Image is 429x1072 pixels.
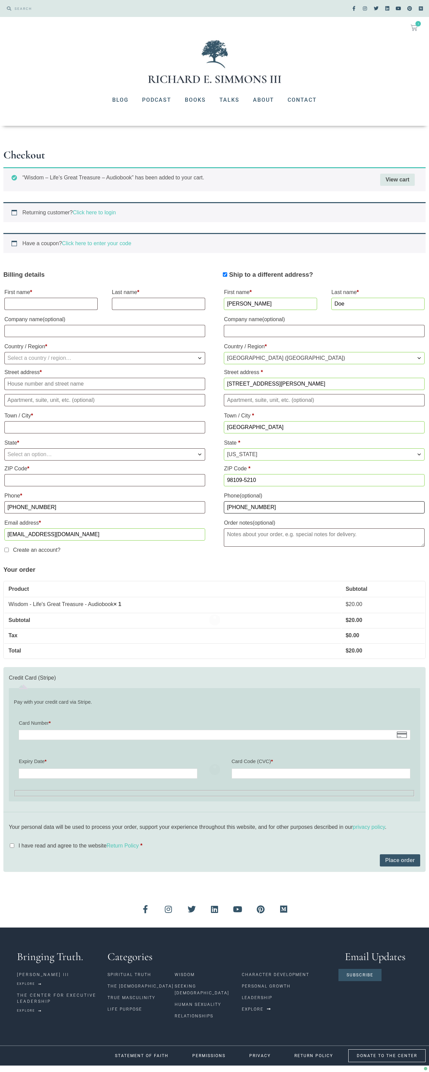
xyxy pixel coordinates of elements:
label: ZIP Code [224,463,425,474]
label: Town / City [224,410,425,421]
p: THE CENTER FOR EXECUTIVE LEADERSHIP [17,992,101,1005]
span: United States (US) [224,352,424,364]
input: House number and street name [224,378,425,390]
label: Phone [4,490,205,501]
span: State [4,448,205,461]
label: Last name [331,287,425,298]
a: Explore [242,1003,271,1015]
a: Subscribe [338,969,382,981]
span: Country / Region [4,352,205,364]
span: Explore [17,1009,35,1012]
label: First name [4,287,98,298]
label: Street address [224,367,425,378]
a: Spiritual Truth [108,969,175,980]
h3: Categories [108,951,332,962]
input: SEARCH [11,3,211,14]
span: (optional) [240,493,262,499]
h3: Bringing Truth. [17,951,101,962]
a: Leadership [242,992,332,1003]
span: RETURN POLICY [294,1054,333,1058]
a: STATEMENT OF FAITH [106,1049,177,1062]
label: Phone [224,490,425,501]
span: State [224,448,425,461]
input: House number and street name [4,378,205,390]
a: 1 [403,20,426,35]
a: Explore [17,980,42,988]
span: (optional) [262,316,285,322]
span: STATEMENT OF FAITH [115,1054,169,1058]
label: Last name [112,287,205,298]
span: PERMISSIONS [192,1054,226,1058]
a: Human Sexuality [175,999,242,1010]
span: Select an option… [7,451,52,457]
span: Subscribe [347,973,373,977]
a: PERMISSIONS [184,1049,234,1062]
a: Wisdom [175,969,242,980]
label: Email address [4,518,205,528]
nav: Menu [108,969,175,1015]
a: Seeking [DEMOGRAPHIC_DATA] [175,980,242,999]
label: State [4,437,205,448]
div: Returning customer? [3,202,426,222]
label: Country / Region [4,341,205,352]
span: DONATE TO THE CENTER [357,1054,417,1058]
a: True Masculinity [108,992,175,1003]
div: “Wisdom – Life’s Great Treasure – Audiobook” has been added to your cart. [3,167,426,191]
label: Company name [224,314,425,325]
a: Explore [17,1007,42,1015]
span: (optional) [253,520,275,526]
a: About [246,91,281,109]
a: Character Development [242,969,332,980]
span: Explore [17,982,35,986]
p: [PERSON_NAME] III [17,972,101,978]
label: First name [224,287,317,298]
span: Country / Region [224,352,425,364]
input: Ship to a different address? [223,272,227,277]
a: Click here to enter your code [62,240,132,246]
a: Relationships [175,1010,242,1022]
a: Books [178,91,213,109]
span: Ship to a different address? [229,271,313,278]
h3: Billing details [3,270,206,279]
a: The [DEMOGRAPHIC_DATA] [108,980,175,992]
a: Talks [213,91,246,109]
a: Personal Growth [242,980,332,992]
div: Have a coupon? [3,233,426,253]
a: View cart [380,174,415,186]
label: Order notes [224,518,425,528]
input: Apartment, suite, unit, etc. (optional) [4,394,205,406]
input: Apartment, suite, unit, etc. (optional) [224,394,425,406]
span: (optional) [43,316,65,322]
a: Click here to login [73,210,116,215]
h3: Email Updates [338,951,412,962]
nav: Menu [242,969,332,1003]
a: Podcast [135,91,178,109]
span: Select a country / region… [7,355,72,361]
input: Create an account? [4,548,9,552]
span: PRIVACY [249,1054,271,1058]
span: Explore [242,1007,264,1011]
a: DONATE TO THE CENTER [348,1049,426,1062]
label: ZIP Code [4,463,205,474]
a: Blog [105,91,135,109]
a: Life Purpose [108,1003,175,1015]
label: Country / Region [224,341,425,352]
span: Create an account? [13,547,60,553]
h1: Checkout [3,150,426,160]
a: Contact [281,91,324,109]
span: Washington [224,449,424,460]
label: Town / City [4,410,205,421]
label: Company name [4,314,205,325]
label: State [224,437,425,448]
h3: Your order [3,565,426,574]
label: Street address [4,367,205,378]
a: PRIVACY [241,1049,279,1062]
a: RETURN POLICY [286,1049,342,1062]
nav: Menu [175,969,242,1022]
span: 1 [415,21,421,26]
